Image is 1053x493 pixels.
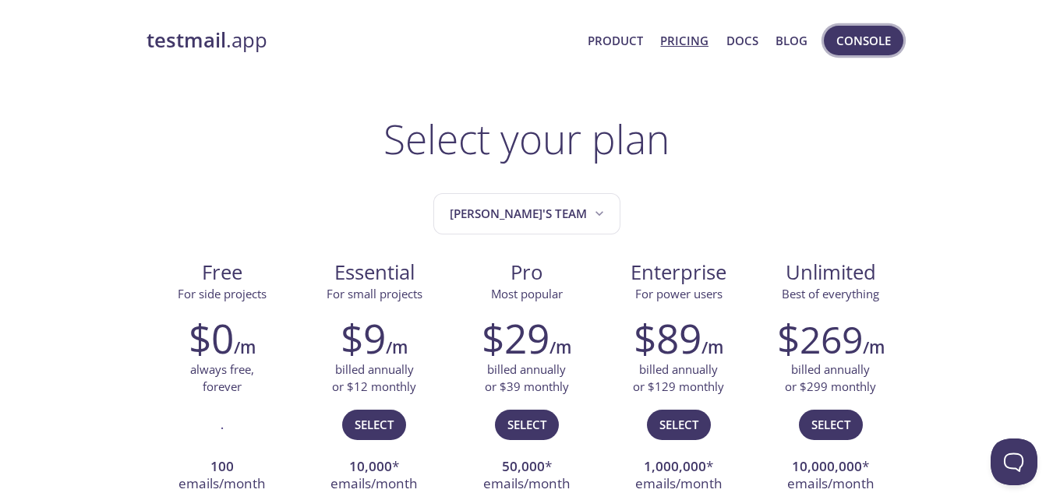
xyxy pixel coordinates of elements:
strong: testmail [147,26,226,54]
a: Pricing [660,30,708,51]
span: Select [355,414,394,435]
button: Select [799,410,863,439]
span: Select [659,414,698,435]
p: billed annually or $129 monthly [633,361,724,395]
iframe: Help Scout Beacon - Open [991,438,1037,485]
span: [PERSON_NAME]'s team [450,203,607,224]
span: Console [836,30,891,51]
span: Select [811,414,850,435]
button: Select [647,410,711,439]
span: Most popular [491,286,563,301]
a: testmail.app [147,27,576,54]
strong: 10,000,000 [792,457,862,475]
h6: /m [701,334,723,361]
strong: 10,000 [349,457,392,475]
a: Product [588,30,643,51]
span: Free [159,259,286,286]
p: billed annually or $12 monthly [332,361,416,395]
button: Select [342,410,406,439]
h2: $29 [482,315,549,361]
span: Essential [311,259,438,286]
h2: $0 [189,315,234,361]
strong: 1,000,000 [644,457,706,475]
a: Blog [776,30,807,51]
h1: Select your plan [383,115,670,162]
strong: 50,000 [502,457,545,475]
span: 269 [800,314,863,364]
h6: /m [386,334,408,361]
h2: $9 [341,315,386,361]
span: Enterprise [615,259,742,286]
span: Best of everything [782,286,879,301]
a: Docs [726,30,758,51]
h2: $ [777,315,863,361]
p: billed annually or $39 monthly [485,361,569,395]
p: always free, forever [190,361,254,395]
button: Select [495,410,559,439]
h6: /m [549,334,571,361]
h2: $89 [634,315,701,361]
span: For small projects [327,286,422,301]
span: Unlimited [786,259,876,286]
p: billed annually or $299 monthly [785,361,876,395]
span: Select [507,414,546,435]
button: Trisha's team [433,193,620,234]
strong: 100 [210,457,234,475]
button: Console [824,26,903,55]
span: For power users [635,286,723,301]
h6: /m [863,334,885,361]
h6: /m [234,334,256,361]
span: Pro [463,259,590,286]
span: For side projects [178,286,267,301]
